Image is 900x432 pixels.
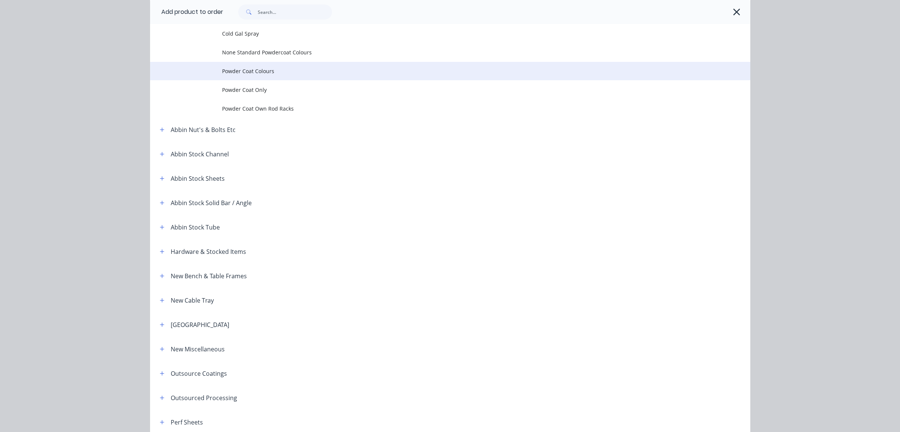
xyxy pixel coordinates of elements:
div: Perf Sheets [171,418,203,427]
span: Powder Coat Colours [222,67,645,75]
div: Abbin Nut's & Bolts Etc [171,125,236,134]
span: Cold Gal Spray [222,30,645,37]
div: New Cable Tray [171,296,214,305]
span: None Standard Powdercoat Colours [222,48,645,56]
div: [GEOGRAPHIC_DATA] [171,320,229,329]
div: Outsourced Processing [171,393,237,402]
div: Hardware & Stocked Items [171,247,246,256]
input: Search... [258,4,332,19]
div: New Bench & Table Frames [171,271,247,280]
div: New Miscellaneous [171,345,225,354]
span: Powder Coat Only [222,86,645,94]
div: Outsource Coatings [171,369,227,378]
div: Abbin Stock Sheets [171,174,225,183]
div: Abbin Stock Solid Bar / Angle [171,198,252,207]
div: Abbin Stock Tube [171,223,220,232]
div: Abbin Stock Channel [171,150,229,159]
span: Powder Coat Own Rod Racks [222,105,645,112]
